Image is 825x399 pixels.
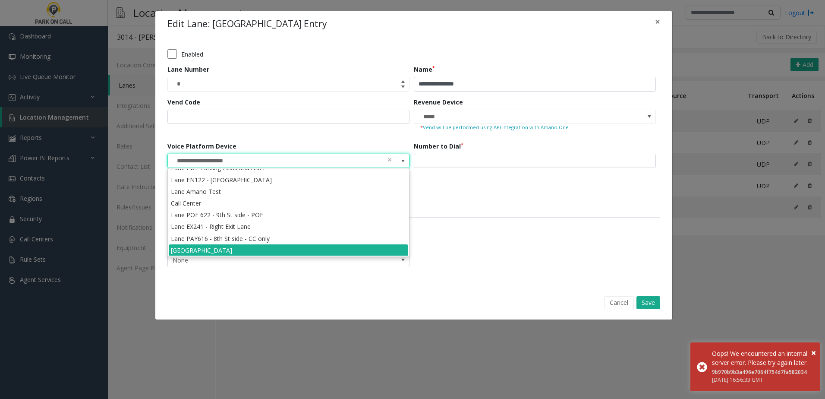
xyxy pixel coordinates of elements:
label: Revenue Device [414,98,463,107]
div: Oops! We encountered an internal server error. Please try again later. [712,349,813,367]
button: Save [636,296,660,309]
li: Lane EN122 - [GEOGRAPHIC_DATA] [169,174,408,186]
label: Voice Platform Device [167,142,236,151]
button: Cancel [604,296,634,309]
li: Call Center [169,197,408,209]
label: Name [414,65,435,74]
button: Close [811,346,816,359]
label: Vend Code [167,98,200,107]
button: Close [649,11,666,32]
span: Increase value [397,77,409,84]
h4: Edit Lane: [GEOGRAPHIC_DATA] Entry [167,17,327,31]
label: Number to Dial [414,142,463,151]
label: Enabled [181,50,203,59]
small: Vend will be performed using API integration with Amano One [420,124,649,131]
li: Lane EX241 - Right Exit Lane [169,221,408,232]
li: Lane Amano Test [169,186,408,197]
li: Lane PAY616 - 8th St side - CC only [169,233,408,244]
li: [GEOGRAPHIC_DATA] [169,244,408,256]
label: Lane Number [167,65,209,74]
span: × [655,16,660,28]
span: × [811,347,816,358]
li: Lane POF 622 - 9th St side - POF [169,209,408,221]
span: Decrease value [397,84,409,91]
span: None [168,253,361,267]
div: [DATE] 16:56:33 GMT [712,376,813,384]
a: 9b970b9b3a496e7064f754d7fa582034 [712,368,807,376]
span: clear [387,155,393,164]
